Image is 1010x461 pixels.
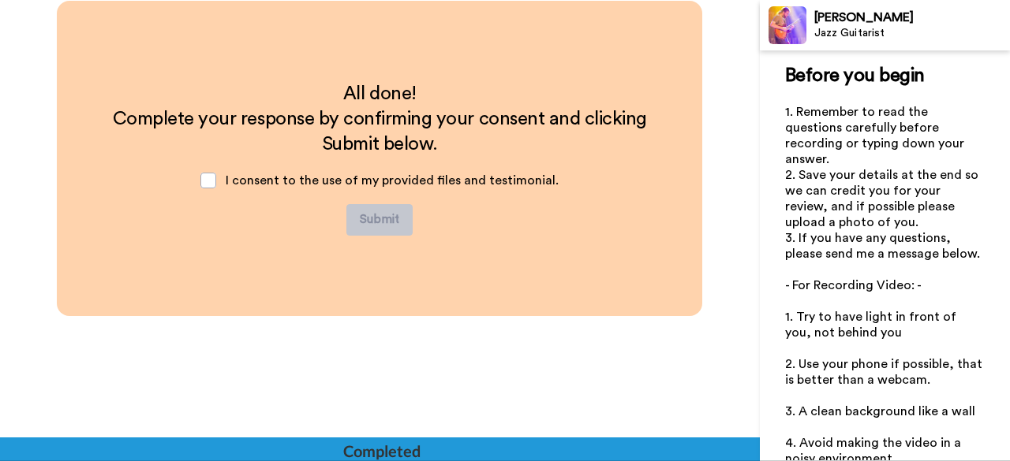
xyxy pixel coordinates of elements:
span: 3. If you have any questions, please send me a message below. [785,232,980,260]
span: - For Recording Video: - [785,279,922,292]
span: 1. Remember to read the questions carefully before recording or typing down your answer. [785,106,967,165]
span: Complete your response by confirming your consent and clicking Submit below. [113,110,652,154]
span: Before you begin [785,66,925,85]
span: All done! [343,84,417,103]
span: 2. Use your phone if possible, that is better than a webcam. [785,358,986,386]
div: [PERSON_NAME] [814,10,1009,25]
button: Submit [346,204,413,236]
span: 2. Save your details at the end so we can credit you for your review, and if possible please uplo... [785,169,982,229]
span: 1. Try to have light in front of you, not behind you [785,310,959,339]
span: 3. A clean background like a wall [785,405,975,418]
img: Profile Image [769,6,806,44]
span: I consent to the use of my provided files and testimonial. [226,174,559,187]
div: Jazz Guitarist [814,27,1009,40]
